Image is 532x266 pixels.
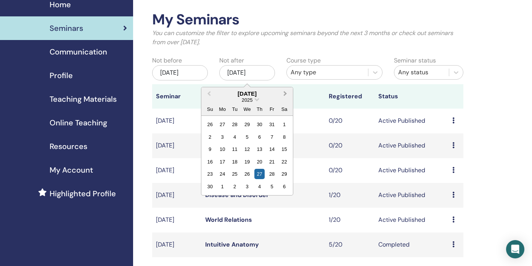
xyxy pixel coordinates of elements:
div: Choose Wednesday, November 5th, 2025 [242,132,252,142]
div: Choose Sunday, November 23rd, 2025 [205,169,215,179]
div: Choose Tuesday, November 4th, 2025 [230,132,240,142]
span: Communication [50,46,107,58]
div: Any type [291,68,364,77]
div: Choose Sunday, November 30th, 2025 [205,181,215,192]
td: [DATE] [152,208,202,232]
div: Any status [398,68,445,77]
div: Choose Tuesday, November 25th, 2025 [230,169,240,179]
div: Mo [217,104,228,114]
div: Choose Tuesday, December 2nd, 2025 [230,181,240,192]
div: Choose Monday, October 27th, 2025 [217,119,228,130]
div: Choose Friday, November 28th, 2025 [267,169,277,179]
label: Course type [286,56,321,65]
th: Registered [325,84,374,109]
div: Choose Friday, November 7th, 2025 [267,132,277,142]
label: Not after [219,56,244,65]
span: Profile [50,70,73,81]
div: Th [254,104,265,114]
div: We [242,104,252,114]
td: 1/20 [325,208,374,232]
td: [DATE] [152,183,202,208]
div: Month November, 2025 [204,118,290,192]
td: 0/20 [325,158,374,183]
button: Next Month [280,88,292,100]
th: Seminar [152,84,202,109]
span: My Account [50,164,93,176]
span: Seminars [50,22,83,34]
div: Choose Wednesday, November 12th, 2025 [242,144,252,154]
div: Choose Wednesday, December 3rd, 2025 [242,181,252,192]
div: Choose Saturday, November 29th, 2025 [279,169,289,179]
span: 2025 [242,97,252,103]
div: Choose Friday, December 5th, 2025 [267,181,277,192]
div: [DATE] [219,65,275,80]
label: Not before [152,56,182,65]
div: Choose Sunday, October 26th, 2025 [205,119,215,130]
div: [DATE] [201,90,293,97]
td: 5/20 [325,232,374,257]
div: Choose Monday, November 10th, 2025 [217,144,228,154]
div: Choose Friday, November 14th, 2025 [267,144,277,154]
td: 0/20 [325,109,374,133]
div: Choose Saturday, November 22nd, 2025 [279,157,289,167]
div: Choose Monday, December 1st, 2025 [217,181,228,192]
div: Sa [279,104,289,114]
div: Choose Monday, November 17th, 2025 [217,157,228,167]
div: Choose Date [201,87,293,195]
td: 0/20 [325,133,374,158]
div: Choose Saturday, November 1st, 2025 [279,119,289,130]
div: Choose Wednesday, November 19th, 2025 [242,157,252,167]
div: Choose Thursday, December 4th, 2025 [254,181,265,192]
div: Choose Thursday, November 27th, 2025 [254,169,265,179]
button: Previous Month [202,88,214,100]
td: [DATE] [152,158,202,183]
a: World Relations [205,216,252,224]
td: Completed [374,232,448,257]
span: Online Teaching [50,117,107,128]
div: Fr [267,104,277,114]
div: Choose Saturday, November 15th, 2025 [279,144,289,154]
td: Active Published [374,183,448,208]
div: Open Intercom Messenger [506,240,524,258]
div: Choose Wednesday, October 29th, 2025 [242,119,252,130]
td: Active Published [374,133,448,158]
td: Active Published [374,109,448,133]
span: Resources [50,141,87,152]
div: Choose Friday, November 21st, 2025 [267,157,277,167]
div: Choose Tuesday, November 11th, 2025 [230,144,240,154]
div: Choose Monday, November 24th, 2025 [217,169,228,179]
label: Seminar status [394,56,436,65]
td: 1/20 [325,183,374,208]
div: Choose Thursday, November 20th, 2025 [254,157,265,167]
div: Choose Monday, November 3rd, 2025 [217,132,228,142]
div: Choose Tuesday, November 18th, 2025 [230,157,240,167]
div: [DATE] [152,65,208,80]
div: Su [205,104,215,114]
div: Tu [230,104,240,114]
div: Choose Thursday, November 13th, 2025 [254,144,265,154]
h2: My Seminars [152,11,463,29]
div: Choose Saturday, December 6th, 2025 [279,181,289,192]
p: You can customize the filter to explore upcoming seminars beyond the next 3 months or check out s... [152,29,463,47]
div: Choose Thursday, November 6th, 2025 [254,132,265,142]
div: Choose Friday, October 31st, 2025 [267,119,277,130]
div: Choose Sunday, November 2nd, 2025 [205,132,215,142]
div: Choose Wednesday, November 26th, 2025 [242,169,252,179]
div: Choose Saturday, November 8th, 2025 [279,132,289,142]
a: Intuitive Anatomy [205,240,259,248]
div: Choose Tuesday, October 28th, 2025 [230,119,240,130]
td: Active Published [374,208,448,232]
td: [DATE] [152,232,202,257]
td: [DATE] [152,133,202,158]
span: Teaching Materials [50,93,117,105]
td: Active Published [374,158,448,183]
span: Highlighted Profile [50,188,116,199]
td: [DATE] [152,109,202,133]
div: Choose Sunday, November 9th, 2025 [205,144,215,154]
th: Status [374,84,448,109]
div: Choose Sunday, November 16th, 2025 [205,157,215,167]
div: Choose Thursday, October 30th, 2025 [254,119,265,130]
